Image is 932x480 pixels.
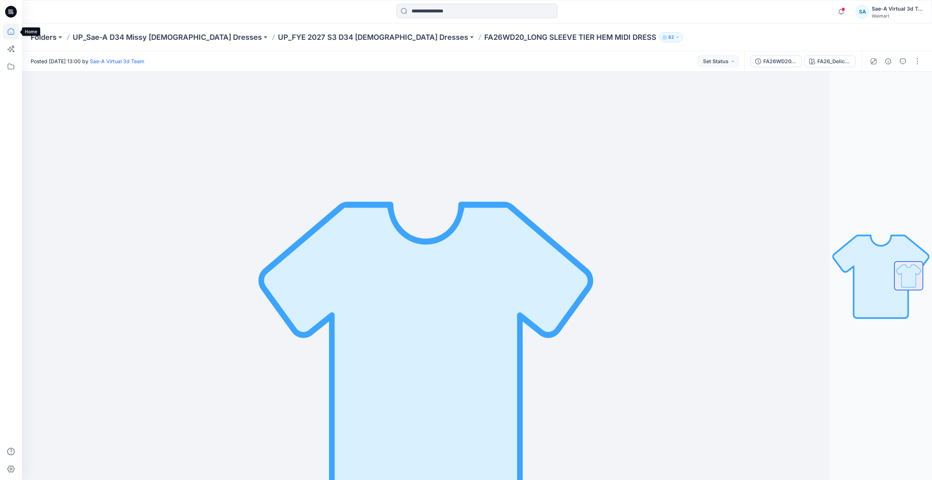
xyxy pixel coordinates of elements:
div: FA26WD20_FULL COLORWAYS [763,57,797,65]
button: FA26WD20_FULL COLORWAYS [750,56,802,67]
div: Sae-A Virtual 3d Team [872,4,923,13]
button: 62 [659,32,683,42]
a: Folders [31,32,57,42]
div: FA26_DelicatePaisley_cc1 [817,57,851,65]
button: Details [882,56,894,67]
a: Sae-A Virtual 3d Team [90,58,144,64]
button: FA26_DelicatePaisley_cc1 [805,56,856,67]
span: Posted [DATE] 13:00 by [31,57,144,65]
div: Walmart [872,13,923,19]
img: No Outline [830,225,932,327]
img: All colorways [895,262,923,290]
a: UP_FYE 2027 S3 D34 [DEMOGRAPHIC_DATA] Dresses [278,32,468,42]
div: SA [856,5,869,18]
p: FA26WD20_LONG SLEEVE TIER HEM MIDI DRESS [484,32,656,42]
p: 62 [668,33,674,41]
a: UP_Sae-A D34 Missy [DEMOGRAPHIC_DATA] Dresses [73,32,262,42]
